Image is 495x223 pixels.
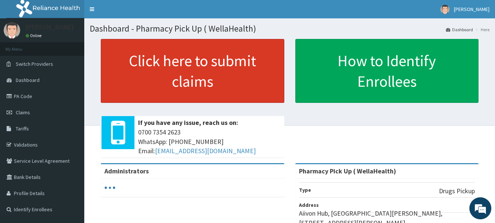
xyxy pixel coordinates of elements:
[16,61,53,67] span: Switch Providers
[4,22,20,39] img: User Image
[295,39,479,103] a: How to Identify Enrollees
[454,6,490,12] span: [PERSON_NAME]
[439,186,475,196] p: Drugs Pickup
[16,109,30,116] span: Claims
[26,24,74,30] p: [PERSON_NAME]
[155,147,256,155] a: [EMAIL_ADDRESS][DOMAIN_NAME]
[299,187,311,193] b: Type
[104,182,115,193] svg: audio-loading
[101,39,284,103] a: Click here to submit claims
[138,118,238,127] b: If you have any issue, reach us on:
[299,202,319,208] b: Address
[104,167,149,175] b: Administrators
[26,33,43,38] a: Online
[440,5,450,14] img: User Image
[446,26,473,33] a: Dashboard
[474,26,490,33] li: Here
[299,167,396,175] strong: Pharmacy Pick Up ( WellaHealth)
[90,24,490,33] h1: Dashboard - Pharmacy Pick Up ( WellaHealth)
[16,77,40,83] span: Dashboard
[138,127,281,156] span: 0700 7354 2623 WhatsApp: [PHONE_NUMBER] Email:
[16,125,29,132] span: Tariffs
